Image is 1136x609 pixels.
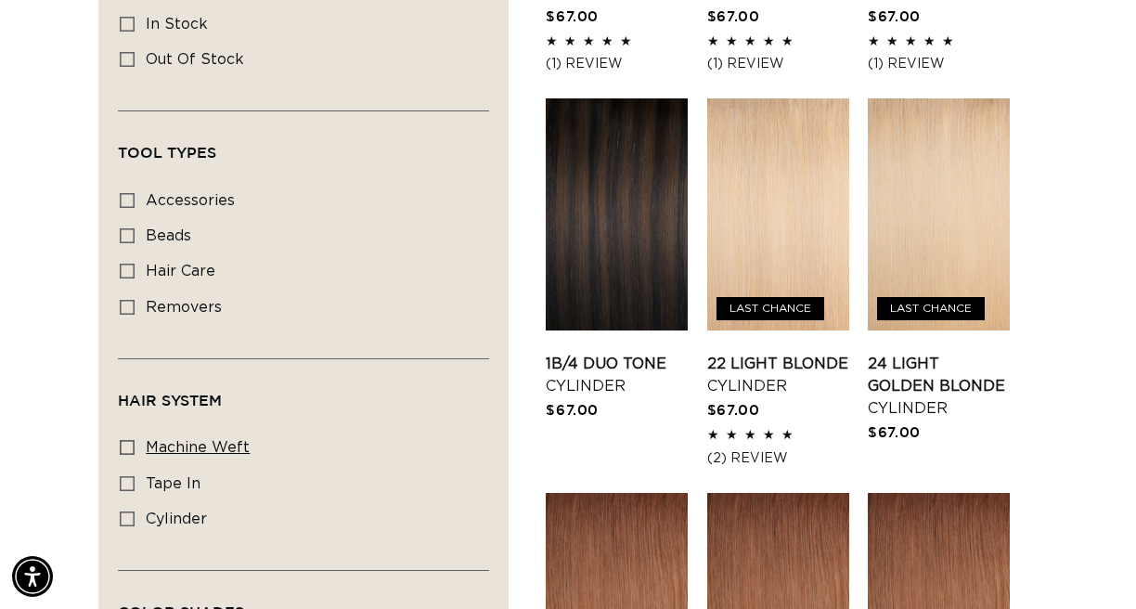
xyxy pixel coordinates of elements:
[146,440,250,455] span: machine weft
[146,512,207,526] span: cylinder
[868,353,1010,420] a: 24 Light Golden Blonde Cylinder
[146,264,215,279] span: hair care
[146,476,200,491] span: tape in
[12,556,53,597] div: Accessibility Menu
[146,228,191,243] span: beads
[707,353,849,397] a: 22 Light Blonde Cylinder
[118,144,216,161] span: Tool Types
[118,359,489,426] summary: Hair System (0 selected)
[146,193,235,208] span: accessories
[118,392,222,408] span: Hair System
[146,17,208,32] span: In stock
[118,111,489,178] summary: Tool Types (0 selected)
[1043,520,1136,609] iframe: Chat Widget
[146,52,244,67] span: Out of stock
[546,353,688,397] a: 1B/4 Duo Tone Cylinder
[146,300,222,315] span: removers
